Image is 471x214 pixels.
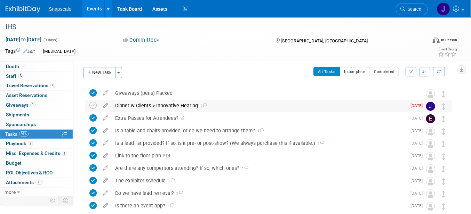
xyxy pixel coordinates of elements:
[426,177,435,186] img: Unassigned
[112,187,406,199] div: Do we have lead retrieval?
[22,64,26,68] i: Booth reservation complete
[6,180,42,185] span: Attachments
[112,137,406,149] div: Is a lead list provided? If so, is it pre- or post-show? (We always purchase this if available.)
[0,158,73,168] a: Budget
[410,128,426,133] span: [DATE]
[0,81,73,90] a: Travel Reservations4
[6,150,67,156] span: Misc. Expenses & Credits
[112,150,406,162] div: Link to the floor plan PDF
[410,141,426,146] span: [DATE]
[6,92,47,98] span: Asset Reservations
[437,2,450,16] img: Jennifer Benedict
[442,166,445,172] i: Move task
[99,153,112,159] a: edit
[99,115,112,121] a: edit
[28,141,33,146] span: 5
[174,191,183,196] span: 2
[99,165,112,171] a: edit
[18,73,23,79] span: 3
[43,38,57,42] span: (3 days)
[433,67,445,76] a: Refresh
[426,127,435,136] img: Unassigned
[166,179,175,183] span: 1
[405,7,421,12] span: Search
[426,164,435,173] img: Unassigned
[426,139,435,148] img: Unassigned
[0,100,73,110] a: Giveaways1
[426,202,435,211] img: Unassigned
[83,67,115,78] button: New Task
[121,36,162,44] button: Committed
[5,131,29,137] span: Tasks
[0,139,73,148] a: Playbook5
[239,166,248,171] span: 1
[99,90,112,96] a: edit
[6,6,40,13] img: ExhibitDay
[442,103,445,110] i: Move task
[281,38,368,43] span: [GEOGRAPHIC_DATA], [GEOGRAPHIC_DATA]
[49,6,71,12] span: Snapscale
[0,91,73,100] a: Asset Reservations
[5,48,35,56] td: Tags
[112,162,406,174] div: Are there any competitors attending? If so, which ones?
[441,38,457,43] div: In-Person
[255,129,264,133] span: 1
[410,203,426,208] span: [DATE]
[41,48,78,55] div: [MEDICAL_DATA]
[410,191,426,196] span: [DATE]
[59,196,73,205] td: Toggle Event Tabs
[0,72,73,81] a: Staff3
[442,191,445,197] i: Move task
[6,141,33,146] span: Playbook
[426,89,435,98] img: Unassigned
[0,188,73,197] a: more
[50,83,55,88] span: 4
[6,122,36,127] span: Sponsorships
[99,190,112,196] a: edit
[6,170,53,175] span: ROI, Objectives & ROO
[99,127,112,134] a: edit
[442,128,445,135] i: Move task
[442,91,445,97] i: Move task
[62,151,67,156] span: 1
[410,153,426,158] span: [DATE]
[99,203,112,209] a: edit
[112,112,406,124] div: Extra Passes for Attendees?
[99,178,112,184] a: edit
[0,168,73,178] a: ROI, Objectives & ROO
[391,36,457,47] div: Event Format
[0,149,73,158] a: Misc. Expenses & Credits1
[112,87,412,99] div: Giveaways (pens) Packed
[47,196,59,205] td: Personalize Event Tab Strip
[112,125,406,137] div: Is a table and chairs provided, or do we need to arrange them?
[99,140,112,146] a: edit
[0,120,73,129] a: Sponsorships
[426,114,435,123] img: Ethan Denkensohn
[0,178,73,187] a: Attachments11
[6,64,27,69] span: Booth
[426,189,435,198] img: Unassigned
[0,130,73,139] a: Tasks91%
[165,204,174,208] span: 1
[0,110,73,120] a: Shipments
[426,152,435,161] img: Unassigned
[20,37,27,42] span: to
[112,200,406,212] div: Is there an event app?
[442,153,445,160] i: Move task
[30,102,35,107] span: 1
[442,141,445,147] i: Move task
[426,102,435,111] img: Jennifer Benedict
[6,102,35,108] span: Giveaways
[198,104,207,108] span: 2
[313,67,340,76] button: All Tasks
[5,189,16,195] span: more
[35,180,42,185] span: 11
[23,49,35,54] a: Edit
[410,166,426,171] span: [DATE]
[442,203,445,210] i: Move task
[99,102,112,109] a: edit
[6,73,23,79] span: Staff
[112,100,406,112] div: Dinner w Clients > Innovative Hearing
[112,175,406,187] div: The exhibitor schedule
[0,62,73,71] a: Booth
